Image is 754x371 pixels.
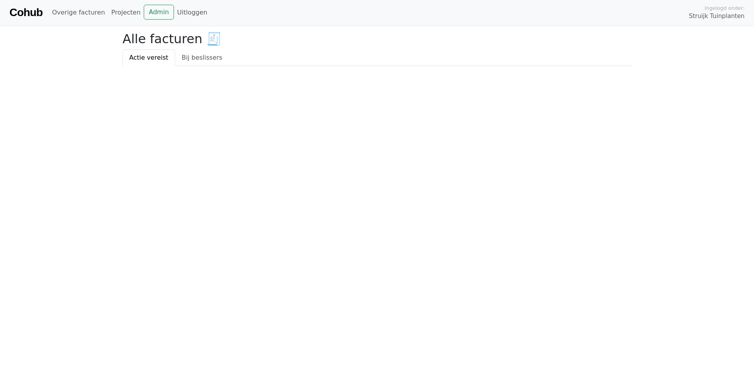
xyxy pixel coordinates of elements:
a: Projecten [108,5,144,20]
span: Ingelogd onder: [705,4,745,12]
a: Admin [144,5,174,20]
a: Uitloggen [174,5,210,20]
a: Cohub [9,3,42,22]
a: Bij beslissers [175,49,229,66]
span: Struijk Tuinplanten [689,12,745,21]
h2: Alle facturen 🧾 [123,31,631,46]
a: Overige facturen [49,5,108,20]
a: Actie vereist [123,49,175,66]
